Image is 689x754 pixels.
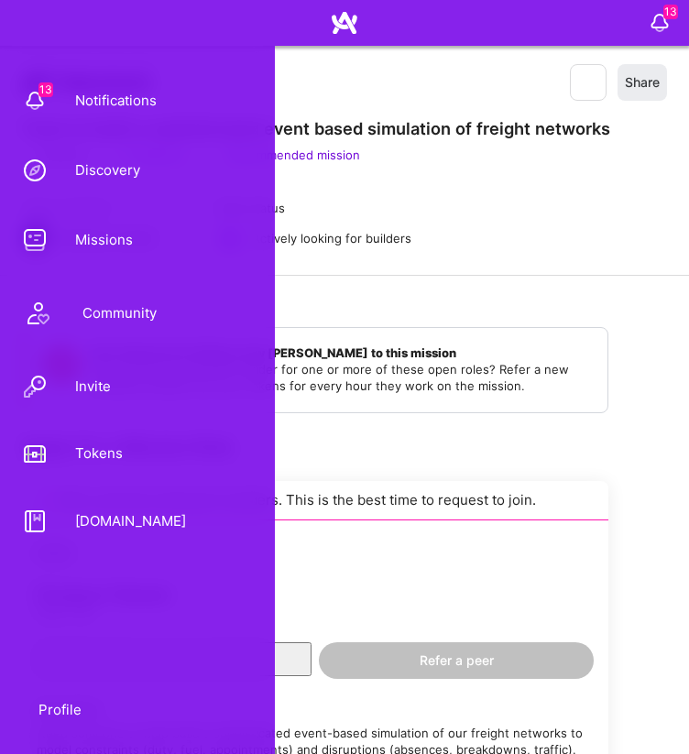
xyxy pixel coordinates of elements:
[53,93,157,109] div: Notifications
[16,503,53,540] img: guide book
[37,701,594,717] div: Description
[16,82,53,119] img: bell
[24,445,46,463] img: tokens
[53,445,123,462] div: Tokens
[215,200,411,216] span: Team status
[38,82,53,97] span: 13
[37,586,594,619] div: Open role
[53,162,140,179] div: Discovery
[22,12,44,34] i: icon Menu
[22,481,608,520] div: We’re actively looking for builders. This is the best time to request to join.
[580,75,595,90] i: icon EyeClosed
[53,513,186,530] div: [DOMAIN_NAME]
[53,378,111,395] div: Invite
[53,232,133,248] div: Missions
[319,642,594,679] button: Refer a peer
[16,702,82,718] div: Profile
[22,119,667,139] h3: Team to build a sophisticated event based simulation of freight networks
[16,222,53,258] img: teamwork
[16,368,53,405] img: Invite
[16,152,53,189] img: discovery
[60,305,157,322] div: Community
[252,230,411,246] span: Actively looking for builders
[332,10,357,36] img: Home
[16,291,60,335] img: Community
[91,346,589,361] h4: Earn tokens for inviting a new [PERSON_NAME] to this mission
[618,64,667,101] button: Share
[91,361,589,394] p: Do you know the perfect builder for one or more of these open roles? Refer a new [PERSON_NAME] an...
[206,147,360,163] div: Recommended mission
[625,73,660,92] span: Share
[641,5,678,41] img: bell
[37,586,594,603] div: Product Owner
[663,5,678,19] span: 13
[22,435,608,459] div: Apply for a Mission Role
